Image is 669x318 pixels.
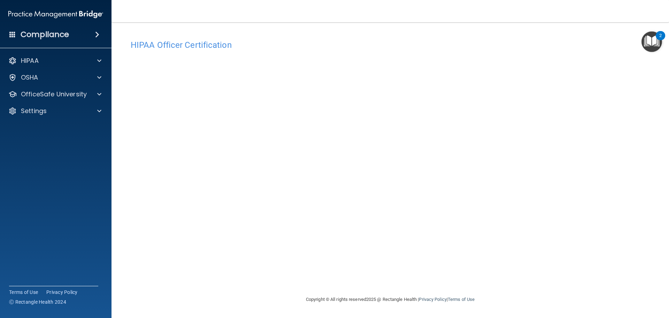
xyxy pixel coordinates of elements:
[8,73,101,82] a: OSHA
[8,107,101,115] a: Settings
[448,297,475,302] a: Terms of Use
[419,297,446,302] a: Privacy Policy
[9,289,38,296] a: Terms of Use
[9,298,66,305] span: Ⓒ Rectangle Health 2024
[131,53,650,280] iframe: hipaa-training
[21,73,38,82] p: OSHA
[21,90,87,98] p: OfficeSafe University
[659,36,662,45] div: 2
[131,40,650,50] h4: HIPAA Officer Certification
[8,90,101,98] a: OfficeSafe University
[263,288,517,311] div: Copyright © All rights reserved 2025 @ Rectangle Health | |
[46,289,78,296] a: Privacy Policy
[21,57,39,65] p: HIPAA
[8,57,101,65] a: HIPAA
[21,30,69,39] h4: Compliance
[21,107,47,115] p: Settings
[8,7,103,21] img: PMB logo
[641,31,662,52] button: Open Resource Center, 2 new notifications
